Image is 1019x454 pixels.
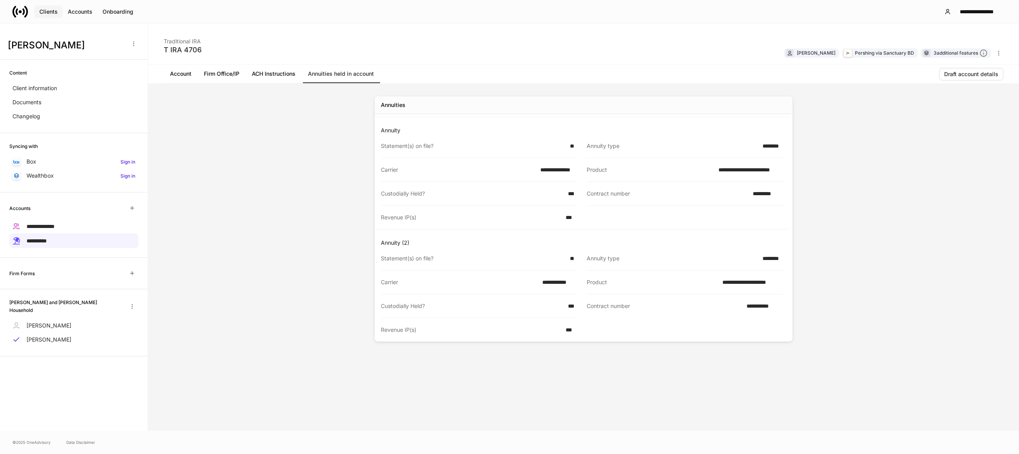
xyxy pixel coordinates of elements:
[198,64,246,83] a: Firm Office/IP
[103,8,133,16] div: Onboarding
[27,336,71,344] p: [PERSON_NAME]
[855,49,914,57] div: Pershing via Sanctuary BD
[9,205,30,212] h6: Accounts
[9,155,138,169] a: BoxSign in
[27,172,54,180] p: Wealthbox
[164,33,202,45] div: Traditional IRA
[9,81,138,95] a: Client information
[12,439,51,445] span: © 2025 OneAdvisory
[944,70,998,78] div: Draft account details
[381,255,565,262] div: Statement(s) on file?
[9,319,138,333] a: [PERSON_NAME]
[68,8,92,16] div: Accounts
[12,112,40,120] p: Changelog
[587,166,714,174] div: Product
[381,278,538,286] div: Carrier
[120,158,135,166] h6: Sign in
[164,45,202,55] div: T IRA 4706
[381,142,565,150] div: Statement(s) on file?
[381,326,561,334] div: Revenue IP(s)
[302,64,380,83] a: Annuities held in account
[381,126,789,134] p: Annuity
[381,302,563,310] div: Custodially Held?
[13,160,19,164] img: oYqM9ojoZLfzCHUefNbBcWHcyDPbQKagtYciMC8pFl3iZXy3dU33Uwy+706y+0q2uJ1ghNQf2OIHrSh50tUd9HaB5oMc62p0G...
[9,299,120,313] h6: [PERSON_NAME] and [PERSON_NAME] Household
[63,5,97,18] button: Accounts
[9,109,138,123] a: Changelog
[246,64,302,83] a: ACH Instructions
[27,322,71,329] p: [PERSON_NAME]
[9,270,35,277] h6: Firm Forms
[164,64,198,83] a: Account
[9,142,38,150] h6: Syncing with
[381,190,563,198] div: Custodially Held?
[12,84,57,92] p: Client information
[587,190,748,198] div: Contract number
[12,98,41,106] p: Documents
[587,278,718,286] div: Product
[39,8,58,16] div: Clients
[939,68,1003,80] button: Draft account details
[381,101,405,109] div: Annuities
[587,255,758,262] div: Annuity type
[27,158,36,166] p: Box
[8,39,124,52] h3: [PERSON_NAME]
[9,333,138,347] a: [PERSON_NAME]
[381,166,536,174] div: Carrier
[587,142,758,150] div: Annuity type
[797,49,835,57] div: [PERSON_NAME]
[9,95,138,109] a: Documents
[934,49,987,57] div: 3 additional features
[587,302,742,310] div: Contract number
[381,239,789,247] p: Annuity (2)
[9,169,138,183] a: WealthboxSign in
[381,214,561,221] div: Revenue IP(s)
[120,172,135,180] h6: Sign in
[66,439,95,445] a: Data Disclaimer
[97,5,138,18] button: Onboarding
[34,5,63,18] button: Clients
[9,69,27,77] h6: Content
